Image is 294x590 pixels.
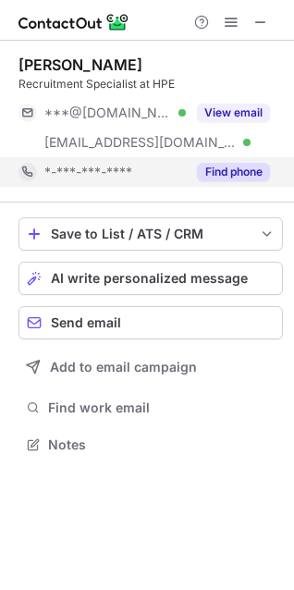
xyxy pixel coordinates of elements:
span: Notes [48,436,276,453]
button: Reveal Button [197,104,270,122]
span: Add to email campaign [50,360,197,375]
div: [PERSON_NAME] [18,55,142,74]
span: Find work email [48,399,276,416]
button: Add to email campaign [18,350,283,384]
span: AI write personalized message [51,271,248,286]
button: AI write personalized message [18,262,283,295]
button: Send email [18,306,283,339]
div: Save to List / ATS / CRM [51,227,251,241]
div: Recruitment Specialist at HPE [18,76,283,92]
span: Send email [51,315,121,330]
span: [EMAIL_ADDRESS][DOMAIN_NAME] [44,134,237,151]
button: save-profile-one-click [18,217,283,251]
img: ContactOut v5.3.10 [18,11,129,33]
span: ***@[DOMAIN_NAME] [44,104,172,121]
button: Find work email [18,395,283,421]
button: Reveal Button [197,163,270,181]
button: Notes [18,432,283,458]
